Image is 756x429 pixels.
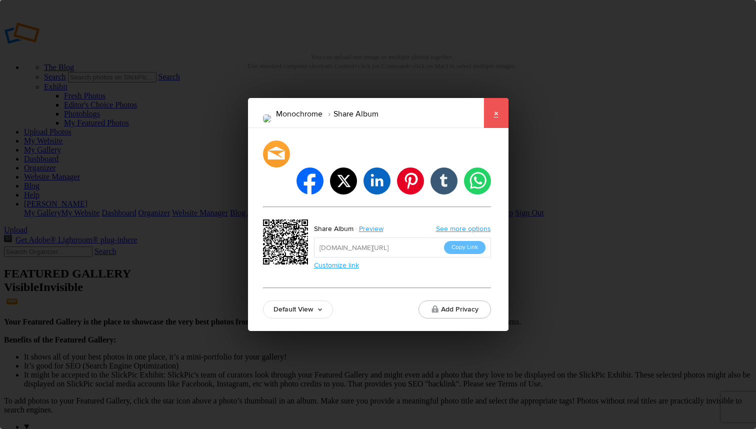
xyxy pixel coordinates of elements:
a: Preview [353,222,391,235]
button: Copy Link [444,241,485,254]
a: Default View [263,300,333,318]
button: Add Privacy [418,300,491,318]
li: facebook [296,167,323,194]
li: twitter [330,167,357,194]
img: 12Nov24_Q3_Barnhunters_1001085.png [263,114,271,122]
li: pinterest [397,167,424,194]
li: whatsapp [464,167,491,194]
li: tumblr [430,167,457,194]
li: linkedin [363,167,390,194]
a: See more options [436,224,491,233]
li: Monochrome [276,105,322,122]
li: Share Album [322,105,378,122]
a: × [483,98,508,128]
a: Customize link [314,261,359,269]
div: Share Album [314,222,353,235]
div: https://gallery.pbimages.com/share/xYMUm3MU3wh-wY/albums/Monochrome/?preview [263,219,311,267]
